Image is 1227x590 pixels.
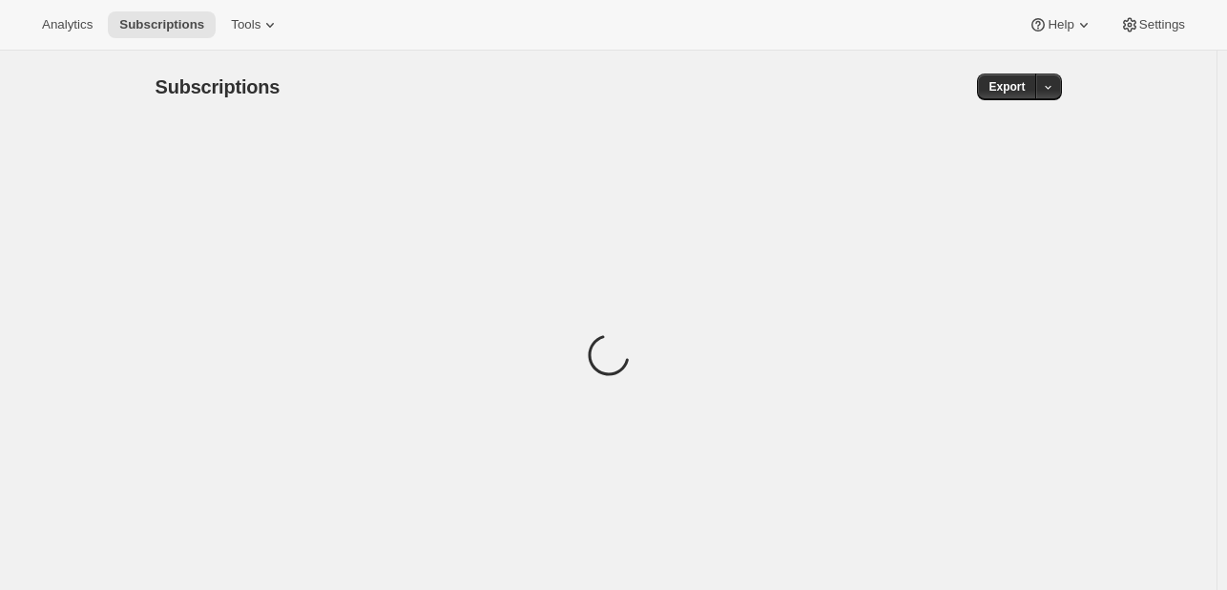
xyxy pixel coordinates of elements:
[988,79,1025,95] span: Export
[42,17,93,32] span: Analytics
[1109,11,1196,38] button: Settings
[31,11,104,38] button: Analytics
[1017,11,1104,38] button: Help
[108,11,216,38] button: Subscriptions
[156,76,281,97] span: Subscriptions
[219,11,291,38] button: Tools
[1048,17,1073,32] span: Help
[119,17,204,32] span: Subscriptions
[1139,17,1185,32] span: Settings
[231,17,260,32] span: Tools
[977,74,1036,100] button: Export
